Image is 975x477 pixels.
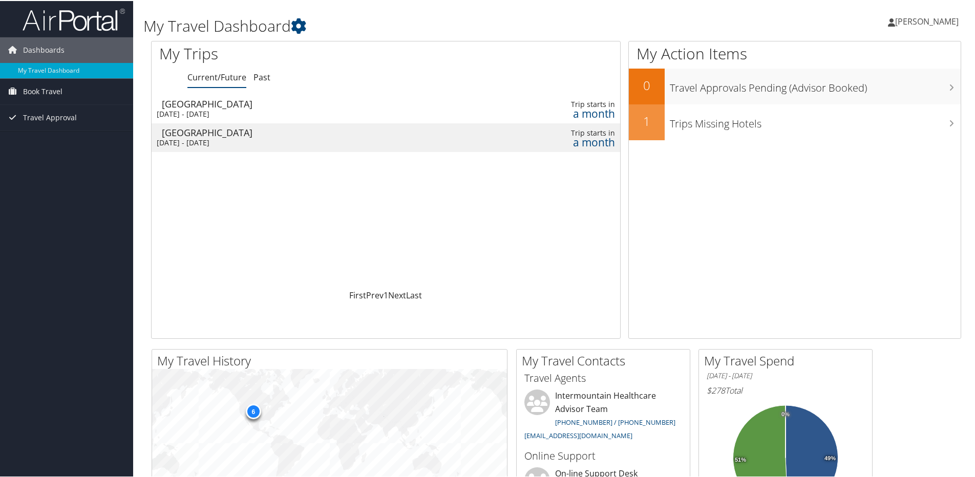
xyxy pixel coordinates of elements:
[187,71,246,82] a: Current/Future
[781,410,790,417] tspan: 0%
[349,289,366,300] a: First
[23,36,65,62] span: Dashboards
[519,388,687,443] li: Intermountain Healthcare Advisor Team
[629,42,961,63] h1: My Action Items
[23,7,125,31] img: airportal-logo.png
[253,71,270,82] a: Past
[629,76,665,93] h2: 0
[157,109,441,118] div: [DATE] - [DATE]
[245,403,261,418] div: 6
[406,289,422,300] a: Last
[507,137,615,146] div: a month
[707,370,864,380] h6: [DATE] - [DATE]
[157,351,507,368] h2: My Travel History
[735,456,746,462] tspan: 51%
[162,98,447,107] div: [GEOGRAPHIC_DATA]
[157,137,441,146] div: [DATE] - [DATE]
[895,15,959,26] span: [PERSON_NAME]
[507,127,615,137] div: Trip starts in
[629,68,961,103] a: 0Travel Approvals Pending (Advisor Booked)
[707,384,864,395] h6: Total
[159,42,417,63] h1: My Trips
[388,289,406,300] a: Next
[629,103,961,139] a: 1Trips Missing Hotels
[555,417,675,426] a: [PHONE_NUMBER] / [PHONE_NUMBER]
[824,454,836,461] tspan: 49%
[143,14,694,36] h1: My Travel Dashboard
[162,127,447,136] div: [GEOGRAPHIC_DATA]
[670,75,961,94] h3: Travel Approvals Pending (Advisor Booked)
[384,289,388,300] a: 1
[23,104,77,129] span: Travel Approval
[524,448,682,462] h3: Online Support
[524,430,632,439] a: [EMAIL_ADDRESS][DOMAIN_NAME]
[522,351,690,368] h2: My Travel Contacts
[707,384,725,395] span: $278
[524,370,682,384] h3: Travel Agents
[366,289,384,300] a: Prev
[888,5,969,36] a: [PERSON_NAME]
[670,111,961,130] h3: Trips Missing Hotels
[507,108,615,117] div: a month
[23,78,62,103] span: Book Travel
[704,351,872,368] h2: My Travel Spend
[507,99,615,108] div: Trip starts in
[629,112,665,129] h2: 1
